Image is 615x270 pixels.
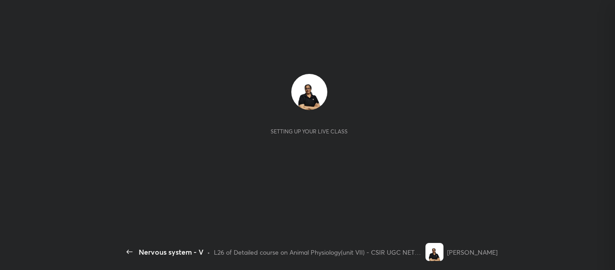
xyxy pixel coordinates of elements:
div: • [207,247,210,257]
div: L26 of Detailed course on Animal Physiology(unit VII) - CSIR UGC NET [DATE] [214,247,422,257]
img: a1ea09021660488db1bc71b5356ddf31.jpg [425,243,443,261]
div: Setting up your live class [271,128,348,135]
img: a1ea09021660488db1bc71b5356ddf31.jpg [291,74,327,110]
div: Nervous system - V [139,247,203,257]
div: [PERSON_NAME] [447,247,497,257]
